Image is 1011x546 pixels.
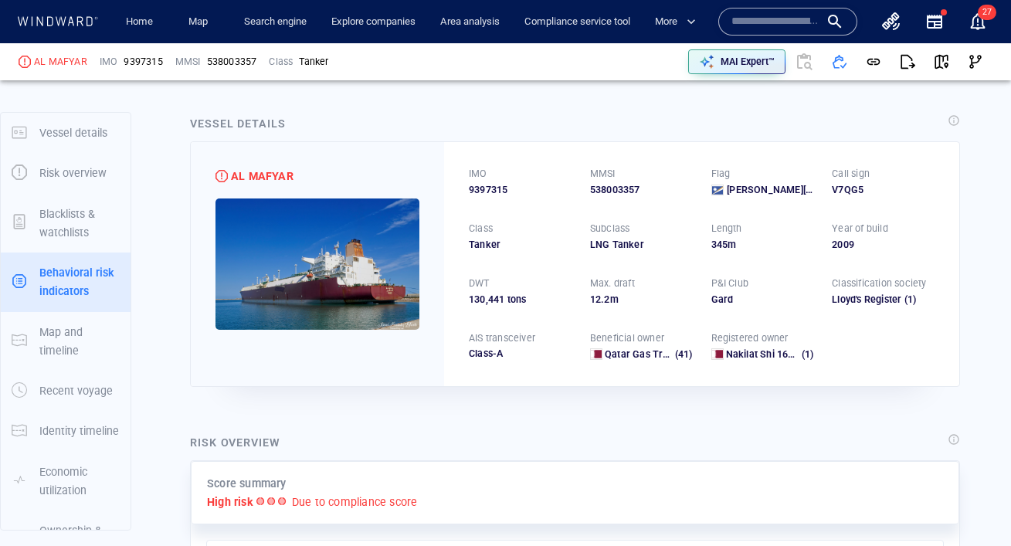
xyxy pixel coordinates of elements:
[655,13,696,31] span: More
[727,183,813,197] span: [PERSON_NAME][US_STATE]
[711,276,749,290] p: P&I Club
[469,331,535,345] p: AIS transceiver
[292,493,418,511] p: Due to compliance score
[1,411,131,451] button: Identity timeline
[605,348,693,361] a: Qatar Gas Transport Company (41)
[958,45,992,79] button: Visual Link Analysis
[1,194,131,253] button: Blacklists & watchlists
[114,8,164,36] button: Home
[469,183,507,197] span: 9397315
[590,183,693,197] div: 538003357
[469,238,572,252] div: Tanker
[299,55,328,69] div: Tanker
[721,55,775,69] p: MAI Expert™
[175,55,201,69] p: MMSI
[891,45,924,79] button: Export report
[469,293,572,307] div: 130,441 tons
[726,348,819,360] span: Nakilat Shi 1697 Inc.
[124,55,162,69] span: 9397315
[190,433,280,452] div: Risk overview
[469,348,503,359] span: Class-A
[469,167,487,181] p: IMO
[19,56,31,68] div: High risk
[1,215,131,229] a: Blacklists & watchlists
[604,293,609,305] span: 2
[39,124,107,142] p: Vessel details
[711,293,814,307] div: Gard
[711,331,789,345] p: Registered owner
[688,49,785,74] button: MAI Expert™
[672,348,692,361] span: (41)
[39,164,107,182] p: Risk overview
[434,8,506,36] a: Area analysis
[945,476,999,534] iframe: Chat
[823,45,857,79] button: Add to vessel list
[1,371,131,411] button: Recent voyage
[711,239,728,250] span: 345
[39,263,120,301] p: Behavioral risk indicators
[207,493,253,511] p: High risk
[1,333,131,348] a: Map and timeline
[605,348,741,360] span: Qatar Gas Transport Company
[832,222,888,236] p: Year of build
[176,8,226,36] button: Map
[978,5,996,20] span: 27
[901,293,935,307] span: (1)
[120,8,159,36] a: Home
[969,12,987,31] div: Notification center
[1,124,131,139] a: Vessel details
[100,55,118,69] p: IMO
[728,239,736,250] span: m
[469,276,490,290] p: DWT
[39,422,119,440] p: Identity timeline
[590,222,630,236] p: Subclass
[1,383,131,398] a: Recent voyage
[649,8,709,36] button: More
[799,348,813,361] span: (1)
[590,331,664,345] p: Beneficial owner
[857,45,891,79] button: Get link
[1,253,131,312] button: Behavioral risk indicators
[39,205,120,242] p: Blacklists & watchlists
[590,238,693,252] div: LNG Tanker
[959,3,996,40] button: 27
[590,293,601,305] span: 12
[190,114,286,133] div: Vessel details
[215,198,419,330] img: 5905c3451531284c7aed76a2_0
[34,55,87,69] div: AL MAFYAR
[1,473,131,487] a: Economic utilization
[1,312,131,371] button: Map and timeline
[832,238,935,252] div: 2009
[1,165,131,180] a: Risk overview
[832,293,935,307] div: Lloyd's Register
[711,222,742,236] p: Length
[832,183,935,197] div: V7QG5
[207,474,287,493] p: Score summary
[238,8,313,36] a: Search engine
[1,113,131,153] button: Vessel details
[39,463,120,500] p: Economic utilization
[601,293,604,305] span: .
[182,8,219,36] a: Map
[1,452,131,511] button: Economic utilization
[590,276,635,290] p: Max. draft
[610,293,619,305] span: m
[325,8,422,36] a: Explore companies
[269,55,293,69] p: Class
[832,167,870,181] p: Call sign
[726,348,814,361] a: Nakilat Shi 1697 Inc. (1)
[207,55,257,69] div: 538003357
[231,167,293,185] div: AL MAFYAR
[518,8,636,36] a: Compliance service tool
[39,323,120,361] p: Map and timeline
[1,423,131,438] a: Identity timeline
[832,293,901,307] div: Lloyd's Register
[39,382,113,400] p: Recent voyage
[924,45,958,79] button: View on map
